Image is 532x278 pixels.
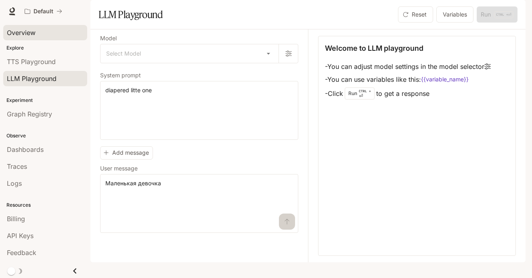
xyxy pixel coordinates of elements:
button: Add message [100,146,153,160]
code: {{variable_name}} [421,75,469,83]
button: Reset [398,6,433,23]
span: Select Model [106,50,141,58]
p: ⏎ [359,89,371,98]
p: Default [34,8,53,15]
li: - Click to get a response [325,86,491,101]
p: Model [100,35,117,41]
li: - You can adjust model settings in the model selector [325,60,491,73]
p: User message [100,166,138,171]
li: - You can use variables like this: [325,73,491,86]
div: Run [345,87,375,100]
div: Select Model [101,44,279,63]
p: CTRL + [359,89,371,93]
p: System prompt [100,73,141,78]
p: Welcome to LLM playground [325,43,423,54]
button: Variables [436,6,473,23]
h1: LLM Playground [98,6,163,23]
button: All workspaces [21,3,66,19]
